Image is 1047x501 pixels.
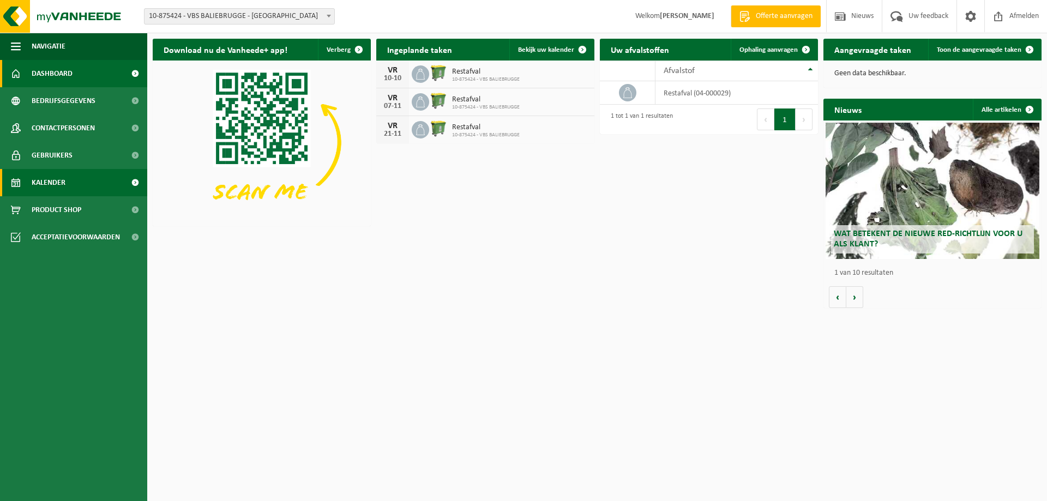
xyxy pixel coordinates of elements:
button: Volgende [846,286,863,308]
button: Previous [757,108,774,130]
span: Offerte aanvragen [753,11,815,22]
span: Restafval [452,95,520,104]
a: Bekijk uw kalender [509,39,593,61]
a: Alle artikelen [973,99,1040,120]
div: 07-11 [382,102,404,110]
h2: Nieuws [823,99,872,120]
img: WB-0770-HPE-GN-50 [429,92,448,110]
span: Navigatie [32,33,65,60]
span: Kalender [32,169,65,196]
img: WB-0770-HPE-GN-50 [429,119,448,138]
div: VR [382,94,404,102]
span: Bekijk uw kalender [518,46,574,53]
span: 10-875424 - VBS BALIEBRUGGE - RUDDERVOORDE [144,8,335,25]
span: Restafval [452,68,520,76]
span: Bedrijfsgegevens [32,87,95,114]
h2: Uw afvalstoffen [600,39,680,60]
button: Verberg [318,39,370,61]
a: Ophaling aanvragen [731,39,817,61]
img: Download de VHEPlus App [153,61,371,224]
button: Vorige [829,286,846,308]
span: Gebruikers [32,142,73,169]
strong: [PERSON_NAME] [660,12,714,20]
span: 10-875424 - VBS BALIEBRUGGE [452,76,520,83]
span: 10-875424 - VBS BALIEBRUGGE - RUDDERVOORDE [145,9,334,24]
span: Dashboard [32,60,73,87]
div: VR [382,122,404,130]
a: Wat betekent de nieuwe RED-richtlijn voor u als klant? [826,123,1039,259]
p: 1 van 10 resultaten [834,269,1036,277]
span: Verberg [327,46,351,53]
span: Toon de aangevraagde taken [937,46,1021,53]
p: Geen data beschikbaar. [834,70,1031,77]
td: restafval (04-000029) [655,81,818,105]
h2: Aangevraagde taken [823,39,922,60]
span: Wat betekent de nieuwe RED-richtlijn voor u als klant? [834,230,1022,249]
div: 1 tot 1 van 1 resultaten [605,107,673,131]
span: Acceptatievoorwaarden [32,224,120,251]
span: 10-875424 - VBS BALIEBRUGGE [452,104,520,111]
span: 10-875424 - VBS BALIEBRUGGE [452,132,520,138]
h2: Download nu de Vanheede+ app! [153,39,298,60]
span: Product Shop [32,196,81,224]
button: Next [796,108,813,130]
a: Toon de aangevraagde taken [928,39,1040,61]
a: Offerte aanvragen [731,5,821,27]
div: 21-11 [382,130,404,138]
span: Restafval [452,123,520,132]
img: WB-0770-HPE-GN-50 [429,64,448,82]
div: VR [382,66,404,75]
span: Ophaling aanvragen [739,46,798,53]
div: 10-10 [382,75,404,82]
span: Afvalstof [664,67,695,75]
span: Contactpersonen [32,114,95,142]
h2: Ingeplande taken [376,39,463,60]
button: 1 [774,108,796,130]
